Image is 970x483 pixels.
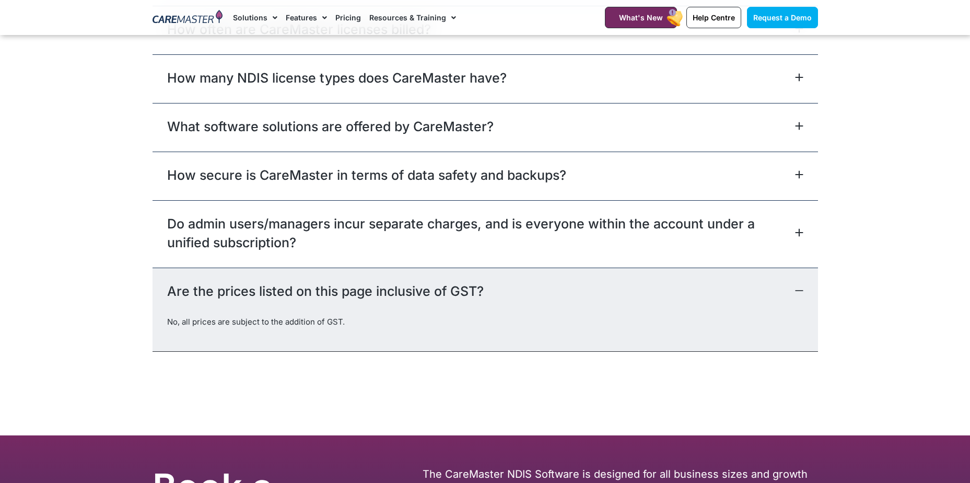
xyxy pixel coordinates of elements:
div: How many NDIS license types does CareMaster have? [153,54,818,103]
div: Do admin users/managers incur separate charges, and is everyone within the account under a unifie... [153,200,818,268]
div: How secure is CareMaster in terms of data safety and backups? [153,152,818,200]
div: Are the prices listed on this page inclusive of GST? [153,268,818,316]
div: What software solutions are offered by CareMaster? [153,103,818,152]
a: Do admin users/managers incur separate charges, and is everyone within the account under a unifie... [167,214,792,252]
a: What software solutions are offered by CareMaster? [167,117,494,136]
span: Request a Demo [753,13,812,22]
a: Are the prices listed on this page inclusive of GST? [167,282,484,301]
span: What's New [619,13,663,22]
span: Help Centre [693,13,735,22]
a: How many NDIS license types does CareMaster have? [167,68,507,87]
img: CareMaster Logo [153,10,223,26]
p: No, all prices are subject to the addition of GST. [167,316,803,328]
a: Help Centre [686,7,741,28]
a: Request a Demo [747,7,818,28]
a: How secure is CareMaster in terms of data safety and backups? [167,166,566,185]
div: Are the prices listed on this page inclusive of GST? [153,316,818,351]
a: What's New [605,7,677,28]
